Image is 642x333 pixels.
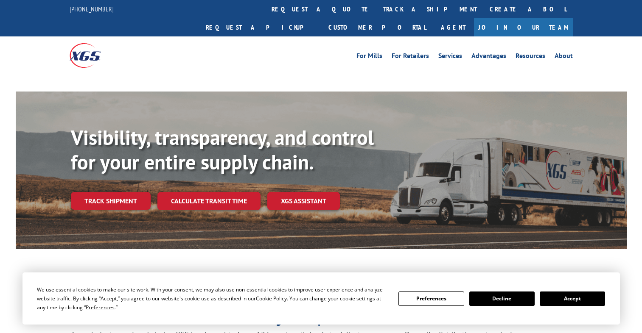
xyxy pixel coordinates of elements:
[70,5,114,13] a: [PHONE_NUMBER]
[469,291,535,306] button: Decline
[22,272,620,325] div: Cookie Consent Prompt
[356,53,382,62] a: For Mills
[438,53,462,62] a: Services
[256,295,287,302] span: Cookie Policy
[471,53,506,62] a: Advantages
[37,285,388,312] div: We use essential cookies to make our site work. With your consent, we may also use non-essential ...
[322,18,432,36] a: Customer Portal
[432,18,474,36] a: Agent
[199,18,322,36] a: Request a pickup
[86,304,115,311] span: Preferences
[540,291,605,306] button: Accept
[71,192,151,210] a: Track shipment
[516,53,545,62] a: Resources
[71,124,374,175] b: Visibility, transparency, and control for your entire supply chain.
[157,192,261,210] a: Calculate transit time
[392,53,429,62] a: For Retailers
[555,53,573,62] a: About
[398,291,464,306] button: Preferences
[474,18,573,36] a: Join Our Team
[267,192,340,210] a: XGS ASSISTANT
